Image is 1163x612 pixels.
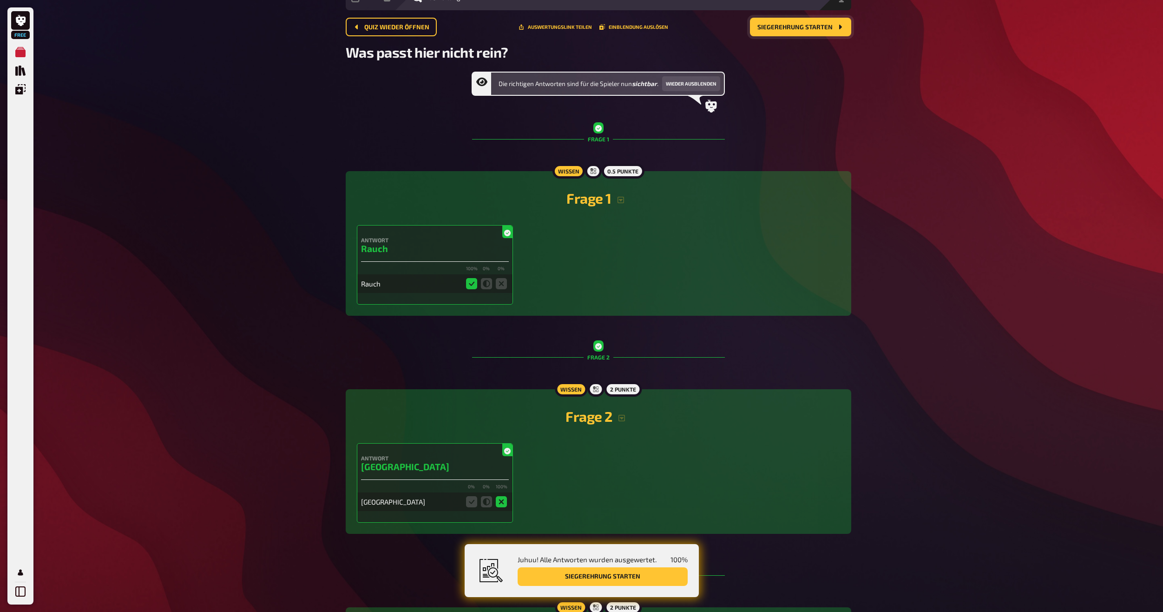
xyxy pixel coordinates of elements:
h3: Rauch [361,243,509,254]
h2: Frage 2 [357,408,840,425]
a: Profil [11,563,30,582]
button: Quiz wieder öffnen [346,18,437,36]
div: Wissen [555,382,587,397]
button: Einblendung auslösen [599,24,668,30]
span: Juhuu! Alle Antworten wurden ausgewertet. [518,555,657,564]
div: Frage 1 [472,113,725,166]
span: Quiz wieder öffnen [364,24,429,31]
h4: Antwort [361,455,509,461]
h2: Frage 1 [357,190,840,206]
span: Free [12,32,29,38]
button: Siegerehrung starten [750,18,851,36]
b: sichtbar [632,80,657,87]
div: Wissen [552,164,585,179]
a: Meine Quizze [11,43,30,61]
button: Teile diese URL mit Leuten, die dir bei der Auswertung helfen dürfen. [519,24,592,30]
small: 100 % [466,266,477,273]
div: 0.5 Punkte [602,164,644,179]
div: 2 Punkte [604,382,642,397]
button: Siegerehrung starten [518,567,688,586]
span: Siegerehrung starten [757,24,833,31]
h4: Antwort [361,237,509,243]
span: Was passt hier nicht rein? [346,44,508,60]
a: Einblendungen [11,80,30,99]
div: Frage 2 [472,331,725,384]
a: Quiz Sammlung [11,61,30,80]
span: Die richtigen Antworten sind für die Spieler nun . [499,79,658,88]
small: 0 % [496,266,507,273]
small: 100 % [496,484,507,491]
button: Wieder ausblenden [662,76,720,91]
span: 100 % [670,555,688,564]
div: [GEOGRAPHIC_DATA] [361,498,460,506]
small: 0 % [466,484,477,491]
div: Rauch [361,279,460,288]
small: 0 % [481,484,492,491]
h3: [GEOGRAPHIC_DATA] [361,461,509,472]
small: 0 % [481,266,492,273]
